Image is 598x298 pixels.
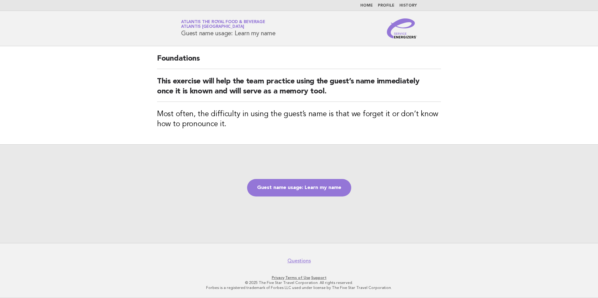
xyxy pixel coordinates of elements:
[181,20,265,29] a: Atlantis the Royal Food & BeverageAtlantis [GEOGRAPHIC_DATA]
[360,4,373,7] a: Home
[181,25,244,29] span: Atlantis [GEOGRAPHIC_DATA]
[157,77,441,102] h2: This exercise will help the team practice using the guest’s name immediately once it is known and...
[272,276,284,280] a: Privacy
[287,258,311,264] a: Questions
[108,280,490,285] p: © 2025 The Five Star Travel Corporation. All rights reserved.
[108,285,490,290] p: Forbes is a registered trademark of Forbes LLC used under license by The Five Star Travel Corpora...
[157,109,441,129] h3: Most often, the difficulty in using the guest’s name is that we forget it or don’t know how to pr...
[247,179,351,196] a: Guest name usage: Learn my name
[157,54,441,69] h2: Foundations
[108,275,490,280] p: · ·
[387,18,417,38] img: Service Energizers
[378,4,394,7] a: Profile
[181,20,275,37] h1: Guest name usage: Learn my name
[285,276,310,280] a: Terms of Use
[311,276,327,280] a: Support
[399,4,417,7] a: History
